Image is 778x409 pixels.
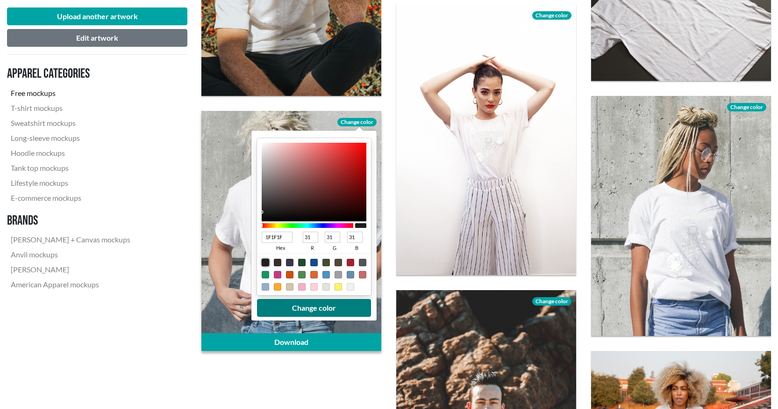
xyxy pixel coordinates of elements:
div: #a02331 [347,259,354,266]
a: Lifestyle mockups [7,175,134,190]
a: Long-sleeve mockups [7,131,134,146]
span: hex [262,243,300,254]
a: E-commerce mockups [7,190,134,205]
a: Tank top mockups [7,161,134,175]
div: #668ea7 [347,271,354,278]
h3: Apparel categories [7,66,134,82]
span: Change color [337,118,377,126]
a: Download [201,333,381,351]
div: #37384a [286,259,293,266]
span: g [325,243,344,254]
div: #e2e3de [322,283,330,291]
a: [PERSON_NAME] + Canvas mockups [7,232,134,247]
div: #372d2c [274,259,281,266]
div: #548655 [298,271,306,278]
div: #fbf271 [335,283,342,291]
button: Edit artwork [7,29,187,47]
span: Change color [532,11,571,20]
div: #f4b0c8 [298,283,306,291]
div: #18498c [310,259,318,266]
div: #bf6e6e [359,271,366,278]
button: Upload another artwork [7,7,187,25]
div: #9f9f9f [335,271,342,278]
div: #f1f1f1 [347,283,354,291]
div: #f8a933 [274,283,281,291]
span: Change color [532,297,571,306]
span: r [303,243,322,254]
div: #c13c7e [274,271,281,278]
div: #c85313 [286,271,293,278]
div: #d76735 [310,271,318,278]
div: #434c31 [322,259,330,266]
h3: Brands [7,213,134,229]
span: b [347,243,366,254]
a: Sweatshirt mockups [7,116,134,131]
div: #1a9462 [262,271,269,278]
span: Change color [727,103,766,111]
div: #94afca [262,283,269,291]
div: #505457 [359,259,366,266]
div: #1f1f1f [262,259,269,266]
a: Hoodie mockups [7,146,134,161]
div: #fcd1db [310,283,318,291]
button: Change color [257,299,371,317]
a: Anvil mockups [7,247,134,262]
div: #4e4737 [335,259,342,266]
a: [PERSON_NAME] [7,262,134,277]
a: T-shirt mockups [7,101,134,116]
div: #1F4A2E [298,259,306,266]
a: Free mockups [7,86,134,101]
a: American Apparel mockups [7,277,134,292]
div: #d3c4ad [286,283,293,291]
div: #5191bd [322,271,330,278]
